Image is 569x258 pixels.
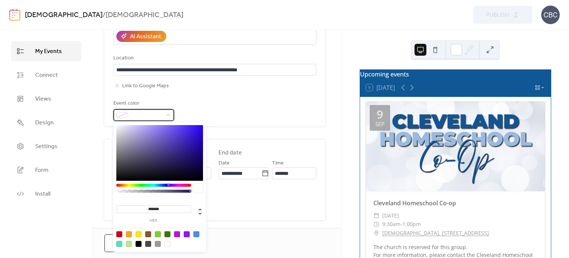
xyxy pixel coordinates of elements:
[35,118,54,127] span: Design
[122,82,169,91] span: Link to Google Maps
[375,121,385,127] div: Sep
[116,219,191,223] label: hex
[11,160,81,180] a: Form
[155,241,161,247] div: #9B9B9B
[174,231,180,237] div: #BD10E0
[35,47,62,56] span: My Events
[184,231,190,237] div: #9013FE
[35,166,49,175] span: Form
[366,199,545,208] div: Cleveland Homeschool Co-op
[35,190,50,199] span: Install
[164,231,170,237] div: #417505
[11,112,81,133] a: Design
[11,65,81,85] a: Connect
[11,41,81,61] a: My Events
[382,220,400,229] span: 9:30am
[145,241,151,247] div: #4A4A4A
[541,6,560,24] div: CBC
[193,231,199,237] div: #4A90E2
[219,159,230,168] span: Date
[113,99,173,108] div: Event color
[104,234,153,252] button: Cancel
[373,220,379,229] div: ​
[9,9,20,21] img: logo
[130,32,161,41] div: AI Assistant
[382,211,399,220] span: [DATE]
[377,109,383,120] div: 9
[113,54,315,63] div: Location
[402,220,421,229] span: 1:00pm
[136,231,142,237] div: #F8E71C
[373,211,379,220] div: ​
[400,220,402,229] span: -
[11,136,81,156] a: Settings
[126,231,132,237] div: #F5A623
[116,231,122,237] div: #D0021B
[25,8,103,22] a: [DEMOGRAPHIC_DATA]
[164,241,170,247] div: #FFFFFF
[106,8,183,22] b: [DEMOGRAPHIC_DATA]
[136,241,142,247] div: #000000
[373,229,379,238] div: ​
[126,241,132,247] div: #B8E986
[116,31,166,42] button: AI Assistant
[219,148,242,157] div: End date
[272,159,284,168] span: Time
[382,229,489,238] a: [DEMOGRAPHIC_DATA], [STREET_ADDRESS]
[360,70,551,79] div: Upcoming events
[155,231,161,237] div: #7ED321
[11,89,81,109] a: Views
[11,184,81,204] a: Install
[116,241,122,247] div: #50E3C2
[35,95,51,104] span: Views
[35,71,58,80] span: Connect
[145,231,151,237] div: #8B572A
[103,8,106,22] b: /
[35,142,57,151] span: Settings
